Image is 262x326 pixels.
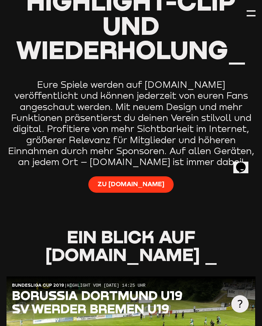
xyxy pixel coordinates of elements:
p: Eure Spiele werden auf [DOMAIN_NAME] veröffentlicht und können jederzeit von euren Fans angeschau... [6,79,255,167]
iframe: chat widget [233,153,255,173]
span: Ein Blick auf [67,226,195,247]
span: [DOMAIN_NAME] _ [45,243,217,265]
span: Zu [DOMAIN_NAME] [98,180,164,189]
a: Zu [DOMAIN_NAME] [88,176,174,192]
